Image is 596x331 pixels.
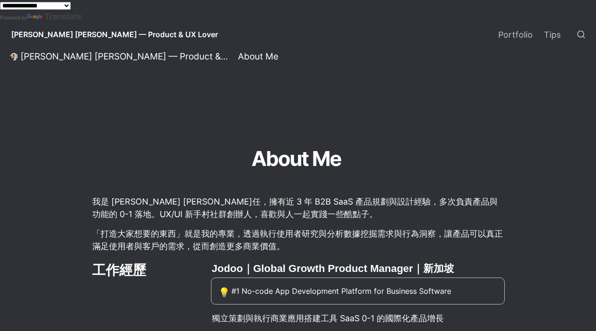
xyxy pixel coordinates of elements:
[4,21,225,47] a: [PERSON_NAME] [PERSON_NAME] — Product & UX Lover
[211,311,505,326] p: 獨立策劃與執行商業應用搭建工具 SaaS 0-1 的國際化產品增長
[27,14,44,20] img: Google Translate
[11,30,218,39] span: [PERSON_NAME] [PERSON_NAME] — Product & UX Lover
[232,53,234,61] span: /
[231,285,497,297] span: #1 No-code App Development Platform for Business Software
[20,51,228,62] div: [PERSON_NAME] [PERSON_NAME] — Product & UX Lover
[27,12,82,21] a: Translate
[10,53,18,60] img: Daniel Lee — Product & UX Lover
[91,226,505,254] p: 「打造大家想要的東西」就是我的專業，透過執行使用者研究與分析數據挖掘需求與行為洞察，讓產品可以真正滿足使用者與客戶的需求，從而創造更多商業價值。
[211,260,505,277] h3: Jodoo｜Global Growth Product Manager｜新加坡
[91,260,190,281] h2: 工作經歷
[493,21,538,47] a: Portfolio
[238,51,278,62] div: About Me
[91,194,505,222] p: 我是 [PERSON_NAME] [PERSON_NAME]任，擁有近 3 年 B2B SaaS 產品規劃與設計經驗，多次負責產品與功能的 0-1 落地。UX/UI 新手村社群創辦人，喜歡與人一...
[538,21,566,47] a: Tips
[235,51,281,62] a: About Me
[7,51,231,62] a: [PERSON_NAME] [PERSON_NAME] — Product & UX Lover
[45,142,548,175] h1: About Me
[218,287,230,298] span: 💡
